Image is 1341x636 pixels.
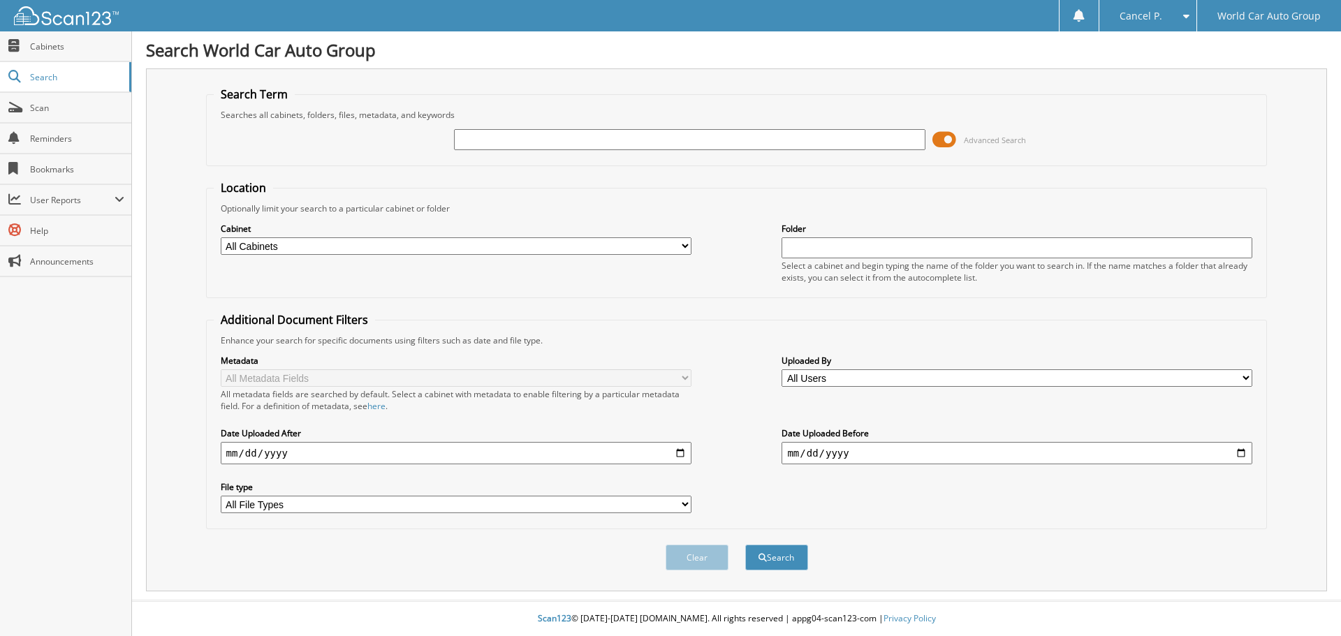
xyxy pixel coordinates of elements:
label: Folder [782,223,1252,235]
a: here [367,400,386,412]
label: Uploaded By [782,355,1252,367]
label: File type [221,481,691,493]
label: Cabinet [221,223,691,235]
legend: Additional Document Filters [214,312,375,327]
legend: Location [214,180,273,195]
legend: Search Term [214,87,295,102]
input: end [782,442,1252,464]
span: Bookmarks [30,163,124,175]
span: Scan123 [538,612,571,624]
span: Advanced Search [964,135,1026,145]
div: Optionally limit your search to a particular cabinet or folder [214,202,1260,214]
a: Privacy Policy [884,612,936,624]
span: Reminders [30,133,124,145]
label: Metadata [221,355,691,367]
iframe: Chat Widget [1271,569,1341,636]
div: © [DATE]-[DATE] [DOMAIN_NAME]. All rights reserved | appg04-scan123-com | [132,602,1341,636]
span: Announcements [30,256,124,267]
label: Date Uploaded After [221,427,691,439]
button: Clear [666,545,728,570]
span: World Car Auto Group [1217,12,1321,20]
div: Enhance your search for specific documents using filters such as date and file type. [214,334,1260,346]
h1: Search World Car Auto Group [146,38,1327,61]
input: start [221,442,691,464]
span: Cancel P. [1120,12,1162,20]
span: User Reports [30,194,115,206]
img: scan123-logo-white.svg [14,6,119,25]
div: All metadata fields are searched by default. Select a cabinet with metadata to enable filtering b... [221,388,691,412]
div: Searches all cabinets, folders, files, metadata, and keywords [214,109,1260,121]
button: Search [745,545,808,570]
span: Scan [30,102,124,114]
span: Search [30,71,122,83]
div: Select a cabinet and begin typing the name of the folder you want to search in. If the name match... [782,260,1252,283]
label: Date Uploaded Before [782,427,1252,439]
span: Help [30,225,124,237]
span: Cabinets [30,40,124,52]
